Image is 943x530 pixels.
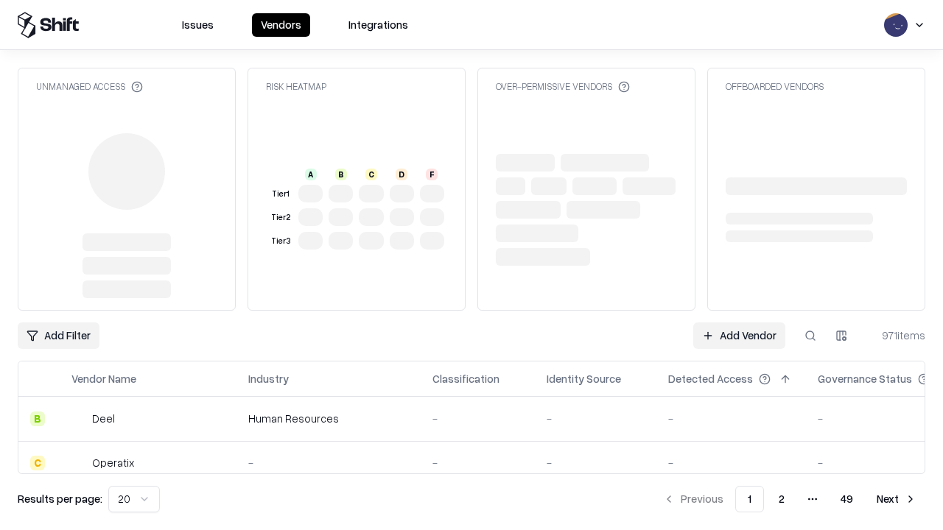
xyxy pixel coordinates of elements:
div: Governance Status [818,371,912,386]
div: C [365,169,377,180]
div: Identity Source [547,371,621,386]
div: - [432,411,523,426]
p: Results per page: [18,491,102,506]
button: 1 [735,486,764,512]
div: Classification [432,371,499,386]
div: Detected Access [668,371,753,386]
a: Add Vendor [693,322,785,349]
div: A [305,169,317,180]
div: - [248,455,409,470]
div: - [547,411,645,426]
div: - [547,455,645,470]
div: B [335,169,347,180]
img: Operatix [71,456,86,470]
div: C [30,456,45,470]
nav: pagination [654,486,925,512]
button: 2 [767,486,796,512]
div: D [396,169,407,180]
div: Vendor Name [71,371,136,386]
button: Next [868,486,925,512]
button: Vendors [252,13,310,37]
div: B [30,411,45,426]
div: 971 items [866,328,925,343]
div: Deel [92,411,115,426]
div: - [668,455,794,470]
div: Offboarded Vendors [726,80,824,93]
div: - [668,411,794,426]
button: Add Filter [18,322,99,349]
div: Risk Heatmap [266,80,326,93]
div: Industry [248,371,289,386]
div: Unmanaged Access [36,80,143,93]
button: Integrations [340,13,417,37]
div: Tier 1 [269,188,292,200]
div: - [432,455,523,470]
img: Deel [71,411,86,426]
div: Human Resources [248,411,409,426]
button: 49 [829,486,865,512]
div: Over-Permissive Vendors [496,80,630,93]
div: Tier 3 [269,235,292,247]
div: Operatix [92,455,134,470]
div: Tier 2 [269,211,292,224]
button: Issues [173,13,222,37]
div: F [426,169,438,180]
